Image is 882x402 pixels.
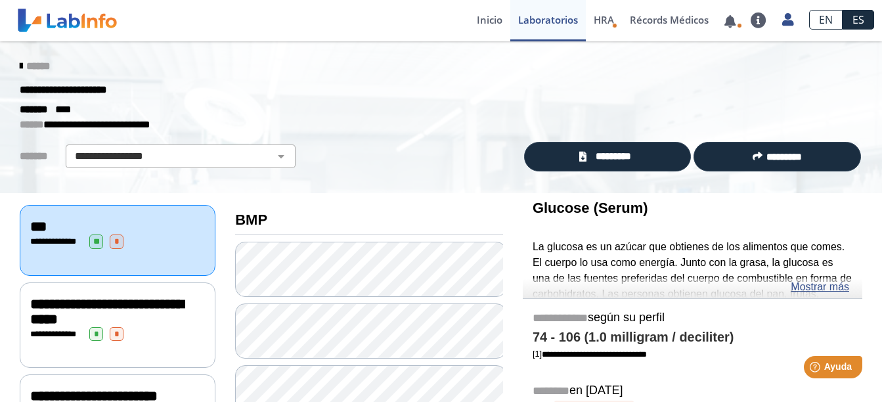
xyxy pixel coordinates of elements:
[843,10,874,30] a: ES
[791,279,849,295] a: Mostrar más
[809,10,843,30] a: EN
[765,351,868,388] iframe: Help widget launcher
[533,384,852,399] h5: en [DATE]
[533,200,648,216] b: Glucose (Serum)
[533,349,647,359] a: [1]
[594,13,614,26] span: HRA
[533,330,852,346] h4: 74 - 106 (1.0 milligram / deciliter)
[533,239,852,365] p: La glucosa es un azúcar que obtienes de los alimentos que comes. El cuerpo lo usa como energía. J...
[533,311,852,326] h5: según su perfil
[235,212,267,228] b: BMP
